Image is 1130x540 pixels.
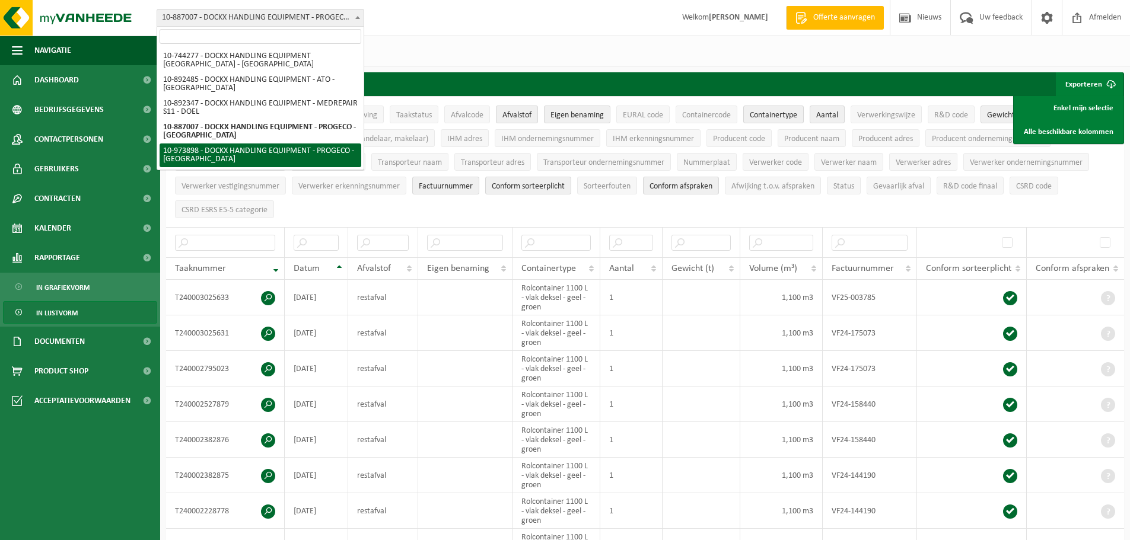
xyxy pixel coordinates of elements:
[3,276,157,298] a: In grafiekvorm
[743,153,808,171] button: Verwerker codeVerwerker code: Activate to sort
[543,158,664,167] span: Transporteur ondernemingsnummer
[348,386,418,422] td: restafval
[749,264,797,273] span: Volume (m³)
[521,264,576,273] span: Containertype
[513,351,600,386] td: Rolcontainer 1100 L - vlak deksel - geel - groen
[1015,96,1122,120] a: Enkel mijn selectie
[34,243,80,273] span: Rapportage
[166,422,285,458] td: T240002382876
[963,153,1089,171] button: Verwerker ondernemingsnummerVerwerker ondernemingsnummer: Activate to sort
[740,386,823,422] td: 1,100 m3
[285,386,348,422] td: [DATE]
[298,182,400,191] span: Verwerker erkenningsnummer
[650,182,712,191] span: Conform afspraken
[166,351,285,386] td: T240002795023
[537,153,671,171] button: Transporteur ondernemingsnummerTransporteur ondernemingsnummer : Activate to sort
[513,493,600,529] td: Rolcontainer 1100 L - vlak deksel - geel - groen
[285,280,348,315] td: [DATE]
[740,351,823,386] td: 1,100 m3
[873,182,924,191] span: Gevaarlijk afval
[175,177,286,194] button: Verwerker vestigingsnummerVerwerker vestigingsnummer: Activate to sort
[160,96,361,120] li: 10-892347 - DOCKX HANDLING EQUIPMENT - MEDREPAIR S11 - DOEL
[600,315,663,351] td: 1
[706,129,772,147] button: Producent codeProducent code: Activate to sort
[550,111,604,120] span: Eigen benaming
[725,177,821,194] button: Afwijking t.o.v. afsprakenAfwijking t.o.v. afspraken: Activate to sort
[34,386,130,416] span: Acceptatievoorwaarden
[390,106,438,123] button: TaakstatusTaakstatus: Activate to sort
[740,458,823,493] td: 1,100 m3
[823,351,917,386] td: VF24-175073
[419,182,473,191] span: Factuurnummer
[600,493,663,529] td: 1
[544,106,610,123] button: Eigen benamingEigen benaming: Activate to sort
[683,158,730,167] span: Nummerplaat
[157,9,364,26] span: 10-887007 - DOCKX HANDLING EQUIPMENT - PROGECO - ANTWERPEN
[34,154,79,184] span: Gebruikers
[867,177,931,194] button: Gevaarlijk afval : Activate to sort
[166,315,285,351] td: T240003025631
[600,351,663,386] td: 1
[285,315,348,351] td: [DATE]
[292,177,406,194] button: Verwerker erkenningsnummerVerwerker erkenningsnummer: Activate to sort
[814,153,883,171] button: Verwerker naamVerwerker naam: Activate to sort
[485,177,571,194] button: Conform sorteerplicht : Activate to sort
[182,182,279,191] span: Verwerker vestigingsnummer
[348,315,418,351] td: restafval
[682,111,731,120] span: Containercode
[851,106,922,123] button: VerwerkingswijzeVerwerkingswijze: Activate to sort
[396,111,432,120] span: Taakstatus
[786,6,884,30] a: Offerte aanvragen
[832,264,894,273] span: Factuurnummer
[348,422,418,458] td: restafval
[513,280,600,315] td: Rolcontainer 1100 L - vlak deksel - geel - groen
[34,356,88,386] span: Product Shop
[1015,120,1122,143] a: Alle beschikbare kolommen
[454,153,531,171] button: Transporteur adresTransporteur adres: Activate to sort
[600,458,663,493] td: 1
[461,158,524,167] span: Transporteur adres
[821,158,877,167] span: Verwerker naam
[932,135,1044,143] span: Producent ondernemingsnummer
[160,49,361,72] li: 10-744277 - DOCKX HANDLING EQUIPMENT [GEOGRAPHIC_DATA] - [GEOGRAPHIC_DATA]
[606,129,701,147] button: IHM erkenningsnummerIHM erkenningsnummer: Activate to sort
[513,422,600,458] td: Rolcontainer 1100 L - vlak deksel - geel - groen
[740,315,823,351] td: 1,100 m3
[858,135,913,143] span: Producent adres
[750,111,797,120] span: Containertype
[934,111,968,120] span: R&D code
[609,264,634,273] span: Aantal
[412,177,479,194] button: FactuurnummerFactuurnummer: Activate to sort
[937,177,1004,194] button: R&D code finaalR&amp;D code finaal: Activate to sort
[784,135,839,143] span: Producent naam
[34,95,104,124] span: Bedrijfsgegevens
[577,177,637,194] button: SorteerfoutenSorteerfouten: Activate to sort
[584,182,631,191] span: Sorteerfouten
[823,386,917,422] td: VF24-158440
[981,106,1031,123] button: Gewicht (t)Gewicht (t): Activate to sort
[823,458,917,493] td: VF24-144190
[852,129,919,147] button: Producent adresProducent adres: Activate to sort
[713,135,765,143] span: Producent code
[928,106,975,123] button: R&D codeR&amp;D code: Activate to sort
[36,276,90,299] span: In grafiekvorm
[925,129,1051,147] button: Producent ondernemingsnummerProducent ondernemingsnummer: Activate to sort
[740,280,823,315] td: 1,100 m3
[749,158,802,167] span: Verwerker code
[166,493,285,529] td: T240002228778
[451,111,483,120] span: Afvalcode
[378,158,442,167] span: Transporteur naam
[833,182,854,191] span: Status
[810,106,845,123] button: AantalAantal: Activate to sort
[166,458,285,493] td: T240002382875
[926,264,1011,273] span: Conform sorteerplicht
[889,153,957,171] button: Verwerker adresVerwerker adres: Activate to sort
[513,386,600,422] td: Rolcontainer 1100 L - vlak deksel - geel - groen
[743,106,804,123] button: ContainertypeContainertype: Activate to sort
[285,493,348,529] td: [DATE]
[182,206,268,215] span: CSRD ESRS E5-5 categorie
[643,177,719,194] button: Conform afspraken : Activate to sort
[447,135,482,143] span: IHM adres
[348,280,418,315] td: restafval
[34,213,71,243] span: Kalender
